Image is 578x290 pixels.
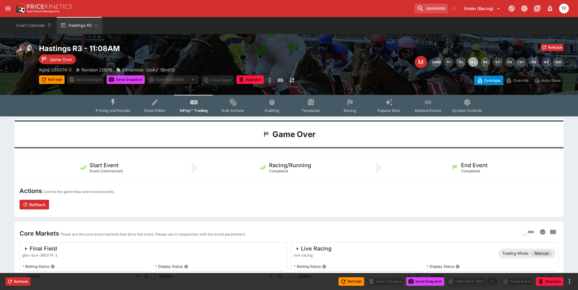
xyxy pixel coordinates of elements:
[532,3,543,14] button: Documentation
[456,57,466,67] button: R2
[90,169,122,173] span: Event Commenced
[60,231,246,237] p: These are the core event markets that drive the event. Please use in conjunction with the event p...
[20,187,42,195] h4: Actions
[294,245,332,252] div: Live Racing
[502,250,530,257] p: Trading Mode:
[144,108,166,113] span: Detail Editor
[444,57,454,67] button: R1
[344,108,356,113] span: Racing
[432,57,563,67] nav: pagination navigation
[531,76,563,85] button: Auto-Save
[536,277,563,286] button: Abandon
[415,108,441,113] span: Related Events
[566,278,573,285] button: more
[541,44,563,51] button: Rollback
[294,252,332,258] span: live-racing
[461,162,488,169] h5: End Event
[474,76,503,85] button: Overtype
[122,67,175,73] p: Remember 'Jooky' (Bm65)
[116,67,175,73] div: Remember 'Jooky' (Bm65)
[322,264,326,269] button: Betting Status
[20,230,59,237] h4: Core Markets
[554,57,563,67] button: R10
[474,76,563,85] div: Start From
[27,10,60,13] img: Sportsbook Management
[468,57,478,67] button: R3
[15,44,34,63] img: horse_racing.png
[559,4,569,13] div: Tom Flynn
[50,56,72,63] p: Game Over
[22,245,57,252] div: Final Field
[180,108,208,113] span: InPlay™ Trading
[236,75,264,84] button: Abandon
[557,2,571,15] button: Tom Flynn
[107,75,145,84] button: Send Snapshot
[90,162,119,169] h5: Start Event
[2,3,13,14] button: open drawer
[503,76,531,85] button: Override
[264,108,279,113] span: Auditing
[456,264,460,269] button: Display Status
[96,108,130,113] span: Pricing and Results
[544,3,555,14] button: Notifications
[378,108,400,113] span: Popular Bets
[266,75,274,85] button: more
[22,264,49,269] p: Betting Status
[302,108,320,113] span: Templates
[155,264,183,269] p: Display Status
[452,108,482,113] span: System Controls
[541,77,561,84] p: Auto-Save
[484,77,501,84] p: Overtype
[427,264,454,269] p: Display Status
[406,277,444,286] button: Send Snapshot
[22,252,57,258] span: gbs-race-260074-3
[272,129,316,140] h1: Game Over
[13,17,55,34] button: Event Calendar
[39,67,72,73] p: Copy To Clipboard
[27,4,72,9] img: PriceKinetics
[339,277,364,286] button: Refresh
[5,277,30,286] button: Rollback
[493,57,502,67] button: R5
[39,75,65,84] button: Refresh
[147,75,199,84] div: split button
[415,56,427,68] div: Edit Meeting
[461,4,504,13] button: Select Tenant
[531,250,552,257] span: Manual
[13,2,26,15] img: PriceKinetics Logo
[20,200,49,209] button: Rollback
[91,95,487,116] div: Event type filters
[269,162,311,169] h5: Racing/Running
[39,44,301,53] h2: Copy To Clipboard
[519,3,530,14] button: Toggle light/dark mode
[184,264,188,269] button: Display Status
[81,67,112,73] p: Revision 20078
[461,169,480,173] span: Completed
[57,17,102,34] button: Hastings R3
[294,264,321,269] p: Betting Status
[449,4,459,13] button: No Bookmarks
[43,189,115,195] p: Control the game flow and record events.
[480,57,490,67] button: R4
[506,3,517,14] button: Connected to PK
[236,76,264,82] span: Mark an event as closed and abandoned.
[222,108,244,113] span: Bulk Actions
[541,57,551,67] button: R9
[505,57,515,67] button: R6
[269,169,288,173] span: Completed
[414,4,448,13] input: search
[536,278,563,284] span: Mark an event as closed and abandoned.
[432,57,441,67] button: SMM
[51,264,55,269] button: Betting Status
[529,57,539,67] button: R8
[517,57,527,67] button: R7
[513,77,529,84] p: Override
[447,277,498,285] div: split button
